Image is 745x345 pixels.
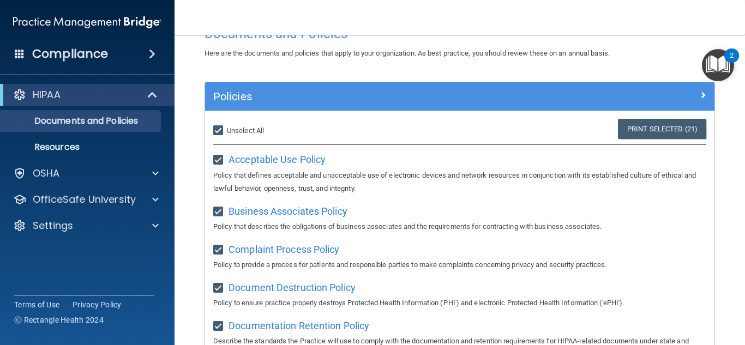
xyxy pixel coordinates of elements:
span: Here are the documents and policies that apply to your organization. As best practice, you should... [205,49,610,57]
p: Settings [33,219,73,232]
input: Unselect All [213,126,226,135]
button: Open Resource Center, 2 new notifications [702,49,734,81]
a: HIPAA [13,88,158,101]
div: 2 [730,56,734,70]
span: Acceptable Use Policy [229,154,326,165]
p: OSHA [33,167,60,180]
img: PMB logo [13,11,161,33]
p: Policy that describes the obligations of business associates and the requirements for contracting... [213,220,706,233]
a: Privacy Policy [73,299,122,310]
p: Documents and Policies [7,116,156,126]
a: OfficeSafe University [13,193,159,206]
a: Policies [213,88,706,105]
p: Policy that defines acceptable and unacceptable use of electronic devices and network resources i... [213,169,706,195]
iframe: Drift Widget Chat Controller [690,270,732,311]
p: OfficeSafe University [33,193,136,206]
a: Print Selected (21) [618,119,706,139]
a: Settings [13,219,159,232]
h4: Documents and Policies [205,27,715,41]
p: HIPAA [33,88,61,101]
h5: Policies [213,90,579,102]
span: Complaint Process Policy [229,244,339,255]
span: Document Destruction Policy [229,282,356,293]
h4: Compliance [32,46,108,62]
a: OSHA [13,167,159,180]
span: Ⓒ Rectangle Health 2024 [14,314,104,325]
a: Terms of Use [14,299,59,310]
p: Resources [7,142,156,153]
p: Policy to ensure practice properly destroys Protected Health Information ('PHI') and electronic P... [213,296,706,310]
span: Business Associates Policy [229,205,347,217]
span: Documentation Retention Policy [229,320,369,331]
span: Unselect All [227,126,264,135]
p: Policy to provide a process for patients and responsible parties to make complaints concerning pr... [213,258,706,271]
